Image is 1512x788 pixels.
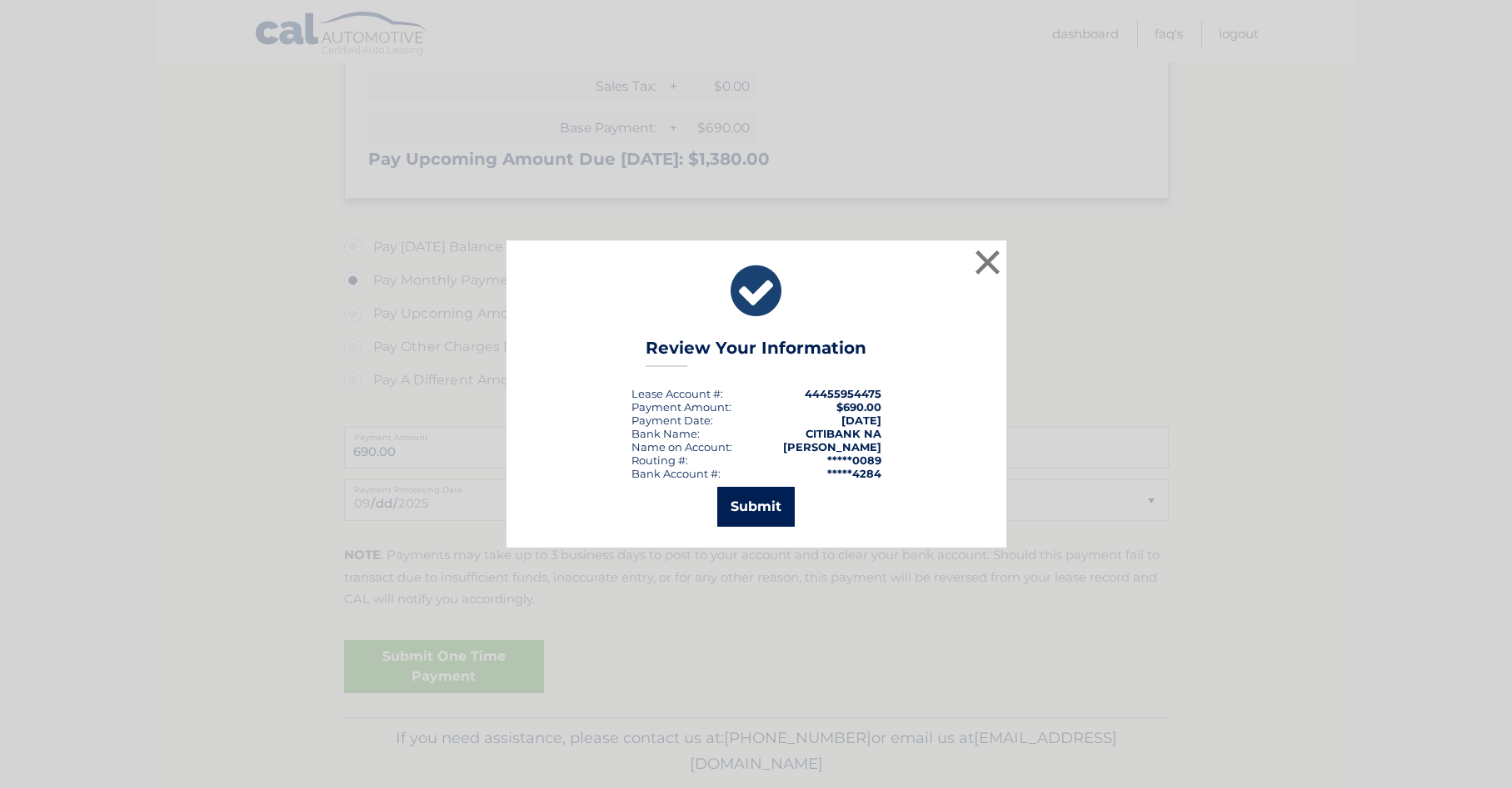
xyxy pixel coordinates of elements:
[631,387,723,400] div: Lease Account #:
[836,400,881,414] span: $690.00
[631,453,688,467] div: Routing #:
[717,487,795,527] button: Submit
[631,440,732,453] div: Name on Account:
[631,414,711,427] span: Payment Date
[841,414,881,427] span: [DATE]
[631,400,731,414] div: Payment Amount:
[971,245,1005,279] button: ×
[631,414,713,427] div: :
[783,440,881,453] strong: [PERSON_NAME]
[805,387,881,400] strong: 44455954475
[631,467,721,480] div: Bank Account #:
[631,427,700,440] div: Bank Name:
[806,427,881,440] strong: CITIBANK NA
[646,338,866,367] h3: Review Your Information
